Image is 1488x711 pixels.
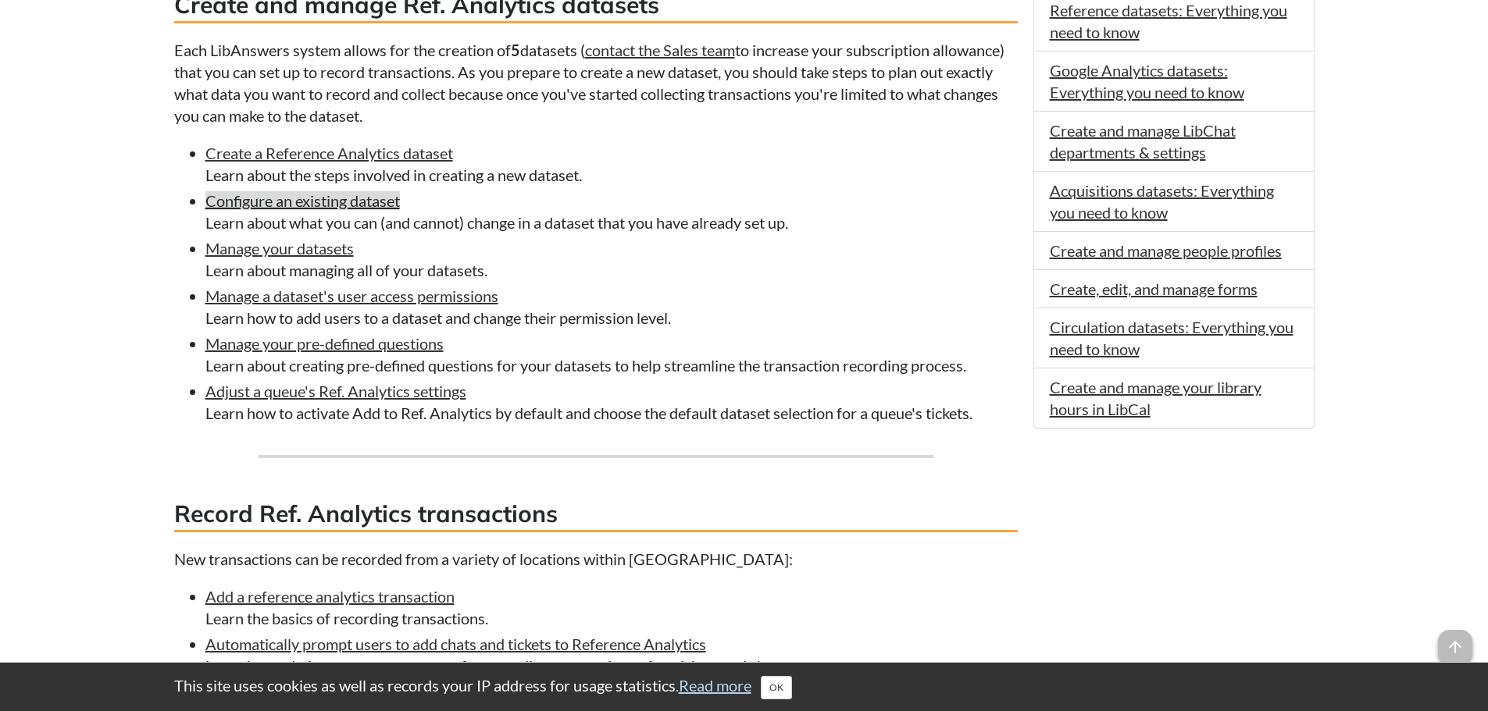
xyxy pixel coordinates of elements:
a: Adjust a queue's Ref. Analytics settings [205,382,466,400]
a: Create and manage people profiles [1050,241,1282,260]
a: Create a Reference Analytics dataset [205,144,453,162]
a: contact the Sales team [585,41,735,59]
a: Google Analytics datasets: Everything you need to know [1050,61,1244,101]
li: Learn about managing all of your datasets. [205,237,1018,281]
a: Acquisitions datasets: Everything you need to know [1050,181,1274,222]
li: Learn about what you can (and cannot) change in a dataset that you have already set up. [205,190,1018,233]
li: Learn how to activate Add to Ref. Analytics by default and choose the default dataset selection f... [205,380,1018,424]
span: arrow_upward [1438,630,1472,664]
button: Close [761,676,792,699]
a: Reference datasets: Everything you need to know [1050,1,1287,41]
p: New transactions can be recorded from a variety of locations within [GEOGRAPHIC_DATA]: [174,548,1018,570]
a: Manage a dataset's user access permissions [205,286,498,305]
a: Circulation datasets: Everything you need to know [1050,318,1294,358]
a: Create and manage your library hours in LibCal [1050,378,1261,418]
li: Learn how to add users to a dataset and change their permission level. [205,285,1018,329]
a: Create, edit, and manage forms [1050,279,1258,298]
a: Read more [679,676,751,695]
a: arrow_upward [1438,631,1472,650]
a: Create and manage LibChat departments & settings [1050,121,1236,162]
li: Learn how admins can set up prompts for recording transactions after tickets and chats. [205,633,1018,677]
a: Manage your datasets [205,239,354,258]
li: Learn about creating pre-defined questions for your datasets to help streamline the transaction r... [205,332,1018,376]
h3: Record Ref. Analytics transactions [174,497,1018,532]
li: Learn about the steps involved in creating a new dataset. [205,142,1018,186]
a: Add a reference analytics transaction [205,587,455,606]
a: Automatically prompt users to add chats and tickets to Reference Analytics [205,635,706,653]
p: Each LibAnswers system allows for the creation of datasets ( to increase your subscription allowa... [174,39,1018,126]
li: Learn the basics of recording transactions. [205,585,1018,629]
a: Configure an existing dataset [205,191,400,210]
div: This site uses cookies as well as records your IP address for usage statistics. [159,674,1330,699]
a: Manage your pre-defined questions [205,334,444,353]
strong: 5 [511,41,520,59]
